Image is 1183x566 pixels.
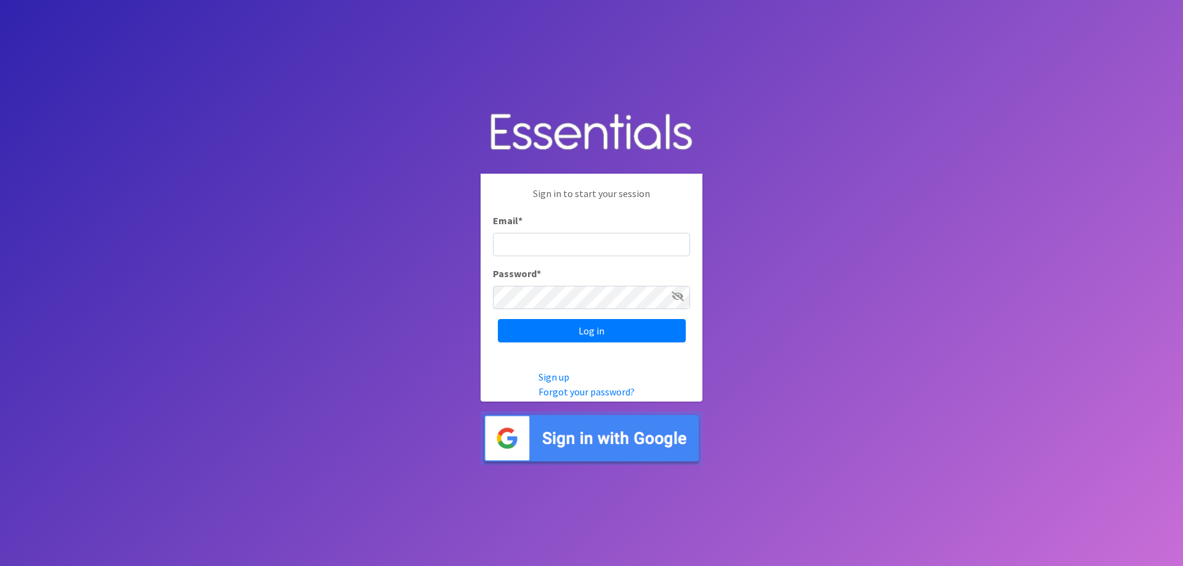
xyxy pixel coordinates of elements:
[481,101,702,164] img: Human Essentials
[481,411,702,465] img: Sign in with Google
[539,386,635,398] a: Forgot your password?
[498,319,686,342] input: Log in
[539,371,569,383] a: Sign up
[537,267,541,280] abbr: required
[493,213,522,228] label: Email
[518,214,522,227] abbr: required
[493,266,541,281] label: Password
[493,186,690,213] p: Sign in to start your session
